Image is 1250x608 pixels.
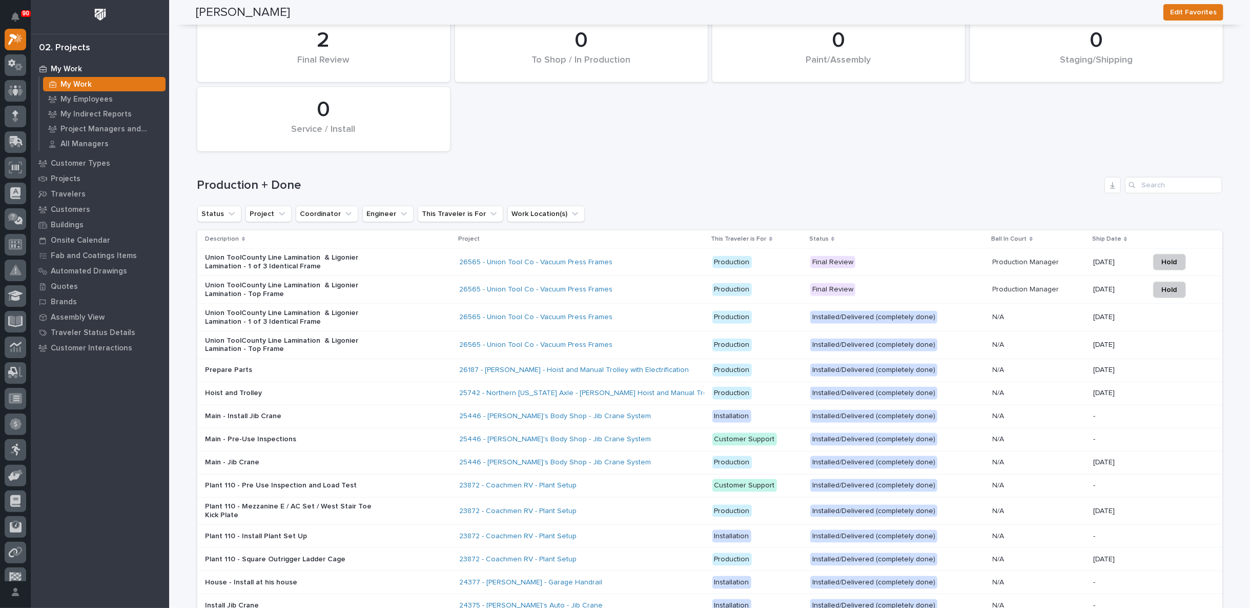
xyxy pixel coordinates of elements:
[712,364,752,377] div: Production
[810,553,937,566] div: Installed/Delivered (completely done)
[993,387,1007,398] p: N/A
[39,107,169,121] a: My Indirect Reports
[712,553,752,566] div: Production
[993,410,1007,421] p: N/A
[197,276,1222,304] tr: Union ToolCounty Line Lamination & Ligonier Lamination - Top Frame26565 - Union Tool Co - Vacuum ...
[712,576,751,589] div: Installation
[206,309,385,326] p: Union ToolCounty Line Lamination & Ligonier Lamination - 1 of 3 Identical Frame
[712,410,751,423] div: Installation
[206,253,385,271] p: Union ToolCounty Line Lamination & Ligonier Lamination - 1 of 3 Identical Frame
[459,258,612,267] a: 26565 - Union Tool Co - Vacuum Press Frames
[459,341,612,349] a: 26565 - Union Tool Co - Vacuum Press Frames
[1093,532,1140,541] p: -
[197,474,1222,497] tr: Plant 110 - Pre Use Inspection and Load Test23872 - Coachmen RV - Plant Setup Customer SupportIns...
[197,359,1222,382] tr: Prepare Parts26187 - [PERSON_NAME] - Hoist and Manual Trolley with Electrification ProductionInst...
[730,55,948,76] div: Paint/Assembly
[810,256,855,269] div: Final Review
[60,95,113,104] p: My Employees
[51,267,127,276] p: Automated Drawings
[31,340,169,356] a: Customer Interactions
[712,530,751,543] div: Installation
[39,136,169,151] a: All Managers
[1093,389,1140,398] p: [DATE]
[459,389,719,398] a: 25742 - Northern [US_STATE] Axle - [PERSON_NAME] Hoist and Manual Trolley
[1153,282,1186,298] button: Hold
[1093,366,1140,375] p: [DATE]
[1093,412,1140,421] p: -
[993,364,1007,375] p: N/A
[810,433,937,446] div: Installed/Delivered (completely done)
[206,532,385,541] p: Plant 110 - Install Plant Set Up
[1093,507,1140,516] p: [DATE]
[711,233,767,245] p: This Traveler is For
[196,5,290,20] h2: [PERSON_NAME]
[60,140,109,149] p: All Managers
[60,80,92,89] p: My Work
[993,530,1007,541] p: N/A
[215,97,433,123] div: 0
[206,366,385,375] p: Prepare Parts
[60,110,132,119] p: My Indirect Reports
[197,178,1100,193] h1: Production + Done
[473,28,690,53] div: 0
[810,479,937,492] div: Installed/Delivered (completely done)
[51,65,82,74] p: My Work
[810,339,937,351] div: Installed/Delivered (completely done)
[458,233,480,245] p: Project
[91,5,110,24] img: Workspace Logo
[1093,481,1140,490] p: -
[1093,341,1140,349] p: [DATE]
[810,283,855,296] div: Final Review
[992,233,1027,245] p: Ball In Court
[51,328,135,338] p: Traveler Status Details
[993,433,1007,444] p: N/A
[197,405,1222,428] tr: Main - Install Jib Crane25446 - [PERSON_NAME]'s Body Shop - Jib Crane System InstallationInstalle...
[459,578,602,587] a: 24377 - [PERSON_NAME] - Garage Handrail
[5,6,26,28] button: Notifications
[993,479,1007,490] p: N/A
[810,530,937,543] div: Installed/Delivered (completely done)
[993,576,1007,587] p: N/A
[1093,435,1140,444] p: -
[993,283,1061,294] p: Production Manager
[459,435,651,444] a: 25446 - [PERSON_NAME]'s Body Shop - Jib Crane System
[459,532,577,541] a: 23872 - Coachmen RV - Plant Setup
[13,12,26,29] div: Notifications90
[993,339,1007,349] p: N/A
[712,387,752,400] div: Production
[507,206,585,222] button: Work Location(s)
[39,122,169,136] a: Project Managers and Engineers
[473,55,690,76] div: To Shop / In Production
[51,251,137,261] p: Fab and Coatings Items
[31,263,169,279] a: Automated Drawings
[31,171,169,186] a: Projects
[31,279,169,294] a: Quotes
[51,205,90,214] p: Customers
[712,339,752,351] div: Production
[197,331,1222,359] tr: Union ToolCounty Line Lamination & Ligonier Lamination - Top Frame26565 - Union Tool Co - Vacuum ...
[459,507,577,516] a: 23872 - Coachmen RV - Plant Setup
[459,458,651,467] a: 25446 - [PERSON_NAME]'s Body Shop - Jib Crane System
[993,256,1061,267] p: Production Manager
[459,285,612,294] a: 26565 - Union Tool Co - Vacuum Press Frames
[206,502,385,520] p: Plant 110 - Mezzanine E / AC Set / West Stair Toe Kick Plate
[459,366,689,375] a: 26187 - [PERSON_NAME] - Hoist and Manual Trolley with Electrification
[206,458,385,467] p: Main - Jib Crane
[810,410,937,423] div: Installed/Delivered (completely done)
[418,206,503,222] button: This Traveler is For
[459,555,577,564] a: 23872 - Coachmen RV - Plant Setup
[31,217,169,232] a: Buildings
[215,55,433,76] div: Final Review
[712,433,777,446] div: Customer Support
[206,435,385,444] p: Main - Pre-Use Inspections
[993,456,1007,467] p: N/A
[31,202,169,217] a: Customers
[1093,555,1140,564] p: [DATE]
[197,206,241,222] button: Status
[39,77,169,91] a: My Work
[23,10,29,17] p: 90
[712,456,752,469] div: Production
[810,364,937,377] div: Installed/Delivered (completely done)
[206,481,385,490] p: Plant 110 - Pre Use Inspection and Load Test
[51,344,132,353] p: Customer Interactions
